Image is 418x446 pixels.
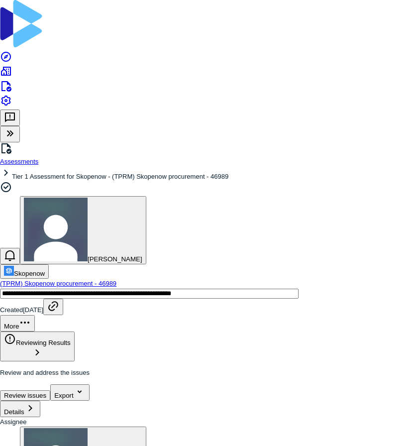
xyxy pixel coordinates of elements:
[88,255,142,263] span: [PERSON_NAME]
[14,270,45,277] span: Skopenow
[4,266,14,276] img: https://skopenow.com/
[4,408,24,416] span: Details
[50,384,90,401] button: Export
[43,299,63,315] button: Copy link
[24,198,88,261] img: Tomo Majima avatar
[20,196,146,264] button: Tomo Majima avatar[PERSON_NAME]
[12,173,228,180] span: Tier 1 Assessment for Skopenow - (TPRM) Skopenow procurement - 46989
[4,333,71,346] div: Reviewing Results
